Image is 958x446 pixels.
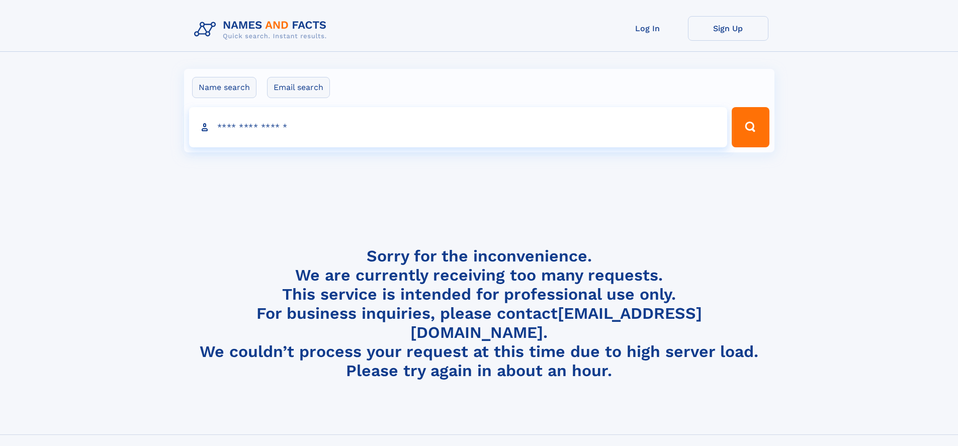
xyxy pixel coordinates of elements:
[189,107,728,147] input: search input
[192,77,256,98] label: Name search
[410,304,702,342] a: [EMAIL_ADDRESS][DOMAIN_NAME]
[267,77,330,98] label: Email search
[190,16,335,43] img: Logo Names and Facts
[607,16,688,41] a: Log In
[732,107,769,147] button: Search Button
[688,16,768,41] a: Sign Up
[190,246,768,381] h4: Sorry for the inconvenience. We are currently receiving too many requests. This service is intend...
